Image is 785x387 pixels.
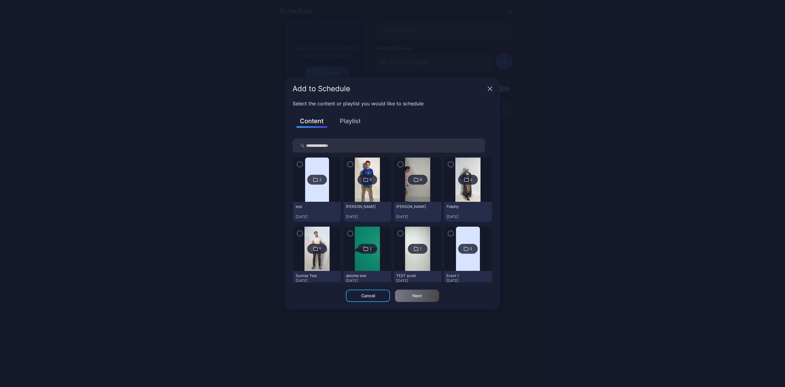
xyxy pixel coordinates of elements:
div: [DATE] [446,214,489,219]
button: Playlist [335,116,366,126]
div: Reese [396,204,430,209]
div: 2 [319,177,321,182]
div: 0 [470,246,472,251]
div: [DATE] [446,278,489,283]
p: Select the content or playlist you would like to schedule [293,100,492,107]
button: Content [297,116,327,128]
div: [DATE] [296,214,339,219]
div: [DATE] [346,278,389,283]
div: Event 1 [446,273,480,278]
div: Cancel [361,293,375,298]
div: 2 [470,177,472,182]
div: 1 [319,246,321,251]
button: Cancel [346,290,390,302]
div: [DATE] [396,278,439,283]
div: Sunrise Test [296,273,329,278]
div: Cole [346,204,380,209]
div: Next [412,293,422,298]
div: Add to Schedule [293,85,485,92]
div: TEST scroll [396,273,430,278]
div: deloitte test [346,273,380,278]
div: 6 [420,177,422,182]
div: Fidelity [446,204,480,209]
div: test [296,204,329,209]
div: [DATE] [396,214,439,219]
div: 2 [370,246,372,251]
button: Next [395,290,439,302]
div: 1 [420,246,422,251]
div: 5 [370,177,372,182]
div: [DATE] [296,278,339,283]
div: [DATE] [346,214,389,219]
